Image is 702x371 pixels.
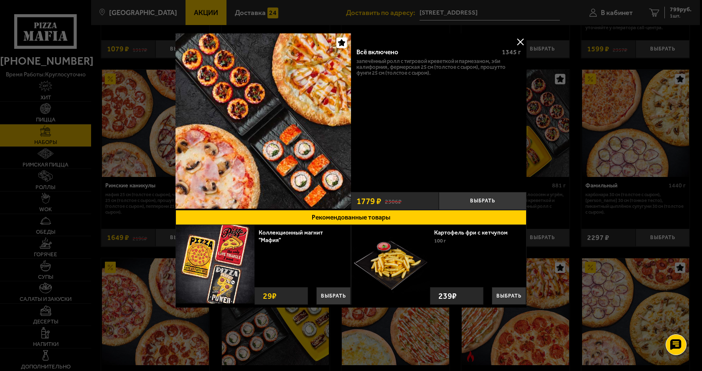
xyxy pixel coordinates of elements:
button: Выбрать [439,192,526,210]
button: Выбрать [316,287,351,305]
div: Всё включено [356,48,495,56]
button: Выбрать [492,287,526,305]
span: 100 г [434,238,446,244]
a: Коллекционный магнит "Мафия" [259,229,323,244]
strong: 29 ₽ [261,288,279,304]
p: Запечённый ролл с тигровой креветкой и пармезаном, Эби Калифорния, Фермерская 25 см (толстое с сы... [356,58,521,76]
span: 1345 г [502,48,521,56]
a: Картофель фри с кетчупом [434,229,515,236]
img: Всё включено [175,33,351,209]
span: 1779 ₽ [356,197,381,205]
button: Рекомендованные товары [175,210,526,225]
s: 2306 ₽ [385,197,402,204]
strong: 239 ₽ [436,288,459,304]
a: Всё включено [175,33,351,210]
